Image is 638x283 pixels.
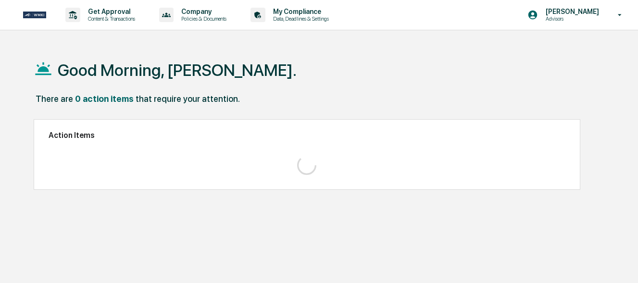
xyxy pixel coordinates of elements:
p: Content & Transactions [80,15,140,22]
p: Policies & Documents [174,15,231,22]
div: There are [36,94,73,104]
p: Get Approval [80,8,140,15]
h2: Action Items [49,131,565,140]
img: logo [23,12,46,18]
p: [PERSON_NAME] [538,8,604,15]
p: Company [174,8,231,15]
p: My Compliance [265,8,334,15]
p: Data, Deadlines & Settings [265,15,334,22]
h1: Good Morning, [PERSON_NAME]. [58,61,297,80]
div: that require your attention. [136,94,240,104]
p: Advisors [538,15,604,22]
div: 0 action items [75,94,134,104]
